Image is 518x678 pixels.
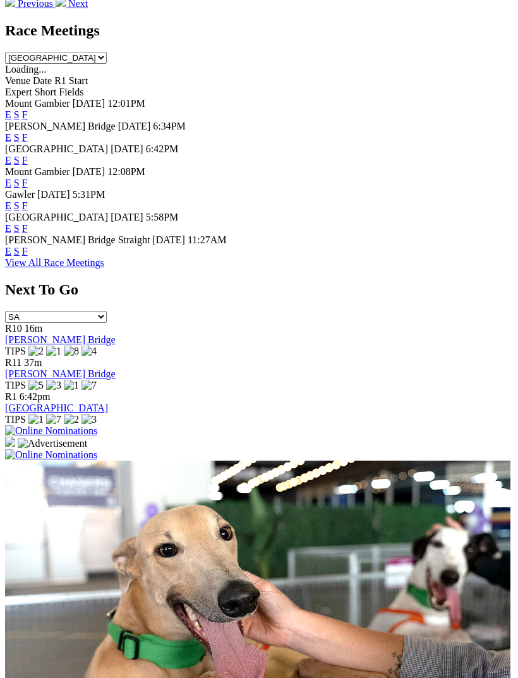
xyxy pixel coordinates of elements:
span: [DATE] [118,121,151,131]
a: S [14,155,20,166]
a: E [5,223,11,234]
span: [PERSON_NAME] Bridge [5,121,116,131]
a: E [5,200,11,211]
h2: Race Meetings [5,22,513,39]
img: 7 [81,380,97,391]
a: [PERSON_NAME] Bridge [5,334,116,345]
span: 5:58PM [146,212,179,222]
span: 12:01PM [107,98,145,109]
a: S [14,132,20,143]
span: R10 [5,323,22,334]
span: 6:42PM [146,143,179,154]
img: 3 [46,380,61,391]
span: 37m [24,357,42,368]
span: Date [33,75,52,86]
span: 6:34PM [153,121,186,131]
span: R1 Start [54,75,88,86]
img: 8 [64,346,79,357]
a: [GEOGRAPHIC_DATA] [5,403,108,413]
span: 5:31PM [73,189,105,200]
a: E [5,178,11,188]
span: TIPS [5,346,26,356]
img: Advertisement [18,438,87,449]
a: View All Race Meetings [5,257,104,268]
a: [PERSON_NAME] Bridge [5,368,116,379]
img: 1 [46,346,61,357]
span: [GEOGRAPHIC_DATA] [5,143,108,154]
img: 2 [64,414,79,425]
span: 12:08PM [107,166,145,177]
span: [DATE] [111,143,143,154]
img: Online Nominations [5,425,97,437]
a: S [14,223,20,234]
a: S [14,178,20,188]
img: 2 [28,346,44,357]
img: Online Nominations [5,449,97,461]
a: S [14,246,20,257]
h2: Next To Go [5,281,513,298]
img: 7 [46,414,61,425]
a: S [14,109,20,120]
a: F [22,155,28,166]
span: 6:42pm [20,391,51,402]
a: S [14,200,20,211]
a: F [22,246,28,257]
a: F [22,200,28,211]
span: [DATE] [37,189,70,200]
a: F [22,223,28,234]
span: Expert [5,87,32,97]
span: 11:27AM [188,234,227,245]
a: E [5,155,11,166]
span: [DATE] [111,212,143,222]
span: 16m [25,323,42,334]
img: 15187_Greyhounds_GreysPlayCentral_Resize_SA_WebsiteBanner_300x115_2025.jpg [5,437,15,447]
a: E [5,109,11,120]
img: 1 [28,414,44,425]
a: E [5,132,11,143]
span: [DATE] [73,98,105,109]
span: R1 [5,391,17,402]
span: [DATE] [152,234,185,245]
img: 3 [81,414,97,425]
span: Venue [5,75,30,86]
span: TIPS [5,414,26,425]
span: TIPS [5,380,26,390]
span: Mount Gambier [5,166,70,177]
span: Mount Gambier [5,98,70,109]
img: 1 [64,380,79,391]
span: [PERSON_NAME] Bridge Straight [5,234,150,245]
a: F [22,132,28,143]
a: F [22,109,28,120]
img: 5 [28,380,44,391]
span: Gawler [5,189,35,200]
a: E [5,246,11,257]
span: [GEOGRAPHIC_DATA] [5,212,108,222]
span: [DATE] [73,166,105,177]
span: Short [35,87,57,97]
img: 4 [81,346,97,357]
a: F [22,178,28,188]
span: Loading... [5,64,46,75]
span: Fields [59,87,83,97]
span: R11 [5,357,21,368]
